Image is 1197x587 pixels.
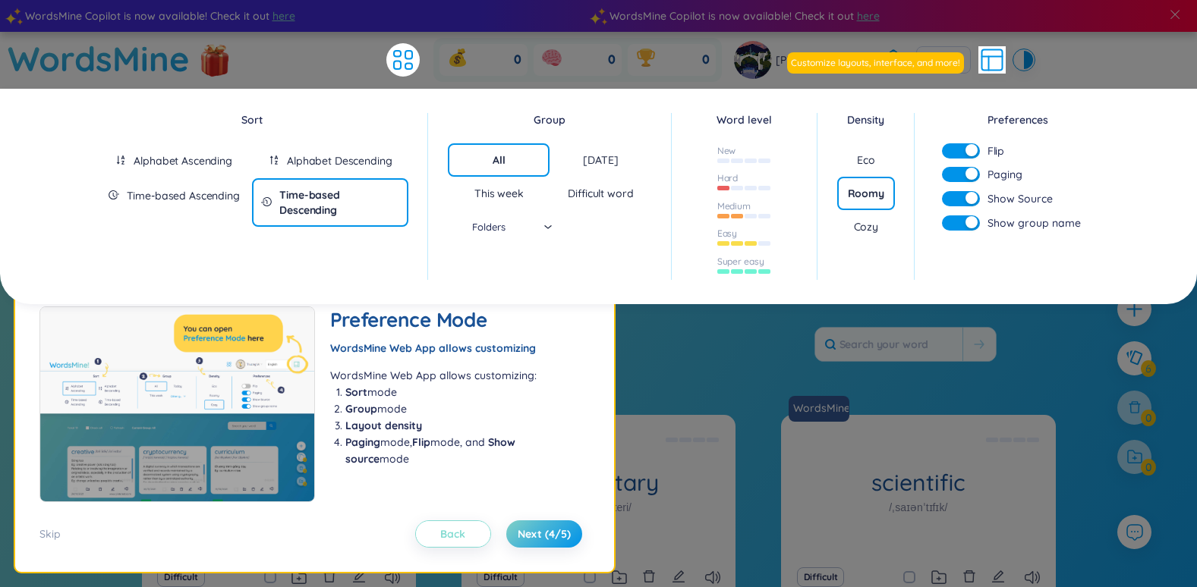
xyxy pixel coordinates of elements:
[345,419,422,432] b: Layout density
[776,52,863,68] span: [PERSON_NAME]
[514,52,521,68] span: 0
[717,200,751,212] div: Medium
[269,155,279,165] span: sort-descending
[506,520,582,548] button: Next (4/5)
[8,32,190,86] a: WordsMine
[345,384,575,400] li: mode
[962,570,976,583] span: delete
[440,526,465,541] span: Back
[789,396,855,422] a: WordsMine
[279,187,399,218] div: Time-based Descending
[787,400,851,416] a: WordsMine
[642,570,656,583] span: delete
[837,111,895,128] div: Density
[691,111,798,128] div: Word level
[323,570,336,583] span: delete
[815,328,962,361] input: Search your word
[493,152,506,168] div: All
[134,153,232,168] div: Alphabet Ascending
[415,520,491,548] button: Back
[345,402,377,416] b: Group
[608,52,616,68] span: 0
[854,219,878,234] div: Cozy
[518,526,571,541] span: Next (4/5)
[474,186,524,201] div: This week
[39,526,61,542] div: Skip
[934,111,1101,128] div: Preferences
[200,36,230,82] img: flashSalesIcon.a7f4f837.png
[672,570,685,583] span: edit
[157,567,205,587] button: Difficult
[109,190,119,200] span: field-time
[857,152,875,168] div: Eco
[781,470,1055,497] h1: scientific
[702,52,710,68] span: 0
[477,567,524,587] button: Difficult
[848,186,884,201] div: Roomy
[734,41,776,79] a: avatar
[261,196,272,207] span: field-time
[717,145,736,157] div: New
[330,367,575,384] p: WordsMine Web App allows customizing:
[734,41,772,79] img: avatar
[330,340,575,356] div: WordsMine Web App allows customizing
[412,435,430,449] b: Flip
[345,435,380,449] b: Paging
[352,570,366,583] span: edit
[988,143,1004,159] span: Flip
[96,111,408,128] div: Sort
[287,153,392,168] div: Alphabet Descending
[345,400,575,417] li: mode
[717,172,739,184] div: Hard
[1125,300,1144,319] span: plus
[988,166,1022,183] span: Paging
[797,567,845,587] button: Difficult
[568,186,633,201] div: Difficult word
[988,190,1053,207] span: Show Source
[115,155,126,165] span: sort-ascending
[823,8,846,24] span: here
[889,500,947,516] h1: /ˌsaɪənˈtɪfɪk/
[127,188,240,203] div: Time-based Ascending
[988,215,1081,231] span: Show group name
[238,8,261,24] span: here
[345,434,575,467] li: mode, mode, and mode
[330,306,575,334] h2: Preference Mode
[583,152,618,168] div: [DATE]
[565,8,1149,24] div: WordsMine Copilot is now available! Check it out
[448,111,651,128] div: Group
[717,228,738,240] div: Easy
[717,256,764,268] div: Super easy
[345,385,367,399] b: Sort
[991,570,1005,583] span: edit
